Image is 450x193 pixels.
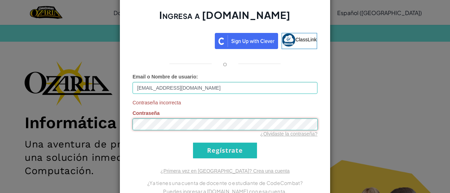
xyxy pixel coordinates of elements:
img: clever_sso_button@2x.png [215,33,278,49]
span: Contraseña [133,110,160,116]
span: Contraseña incorrecta [133,99,317,106]
img: classlink-logo-small.png [282,33,295,47]
p: o [223,60,227,68]
input: Regístrate [193,143,257,158]
iframe: Botón Iniciar sesión con Google [129,32,215,48]
p: ¿Ya tienes una cuenta de docente o estudiante de CodeCombat? [133,179,317,187]
span: Email o Nombre de usuario [133,74,196,80]
label: : [133,73,198,80]
a: ¿Primera vez en [GEOGRAPHIC_DATA]? Crea una cuenta [160,168,290,174]
span: ClassLink [295,36,317,42]
a: ¿Olvidaste la contraseña? [260,131,317,137]
h2: Ingresa a [DOMAIN_NAME] [133,8,317,29]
